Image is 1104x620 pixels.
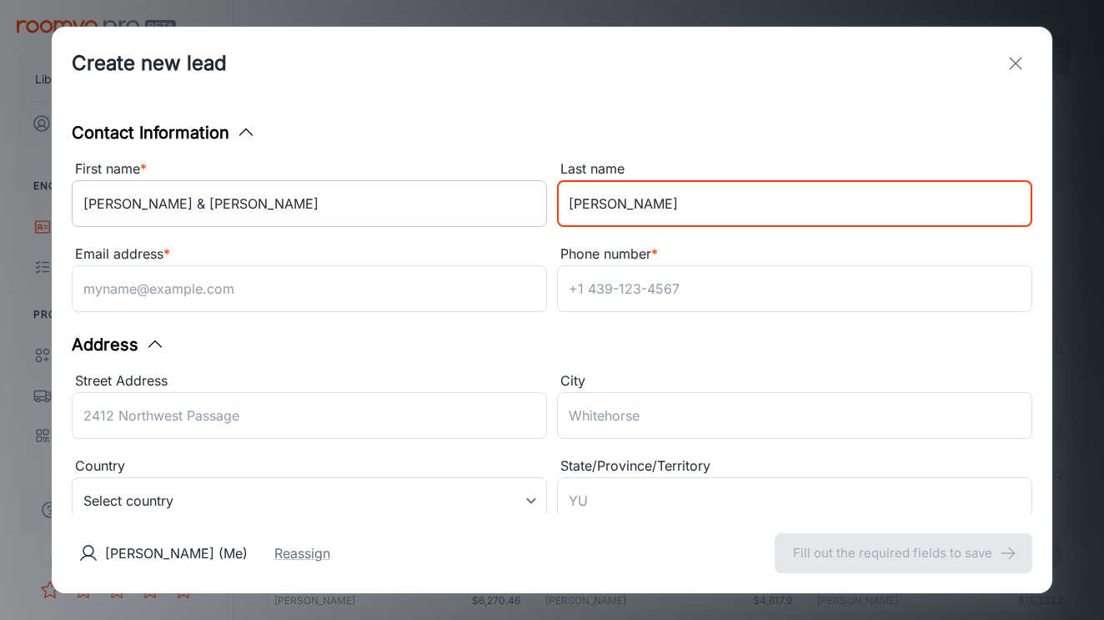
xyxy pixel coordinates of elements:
button: exit [999,47,1032,80]
input: John [72,180,547,227]
div: Email address [72,244,547,265]
p: [PERSON_NAME] (Me) [105,543,248,563]
div: Phone number [557,244,1032,265]
div: City [557,370,1032,392]
input: Whitehorse [557,392,1032,439]
div: Last name [557,159,1032,180]
div: First name [72,159,547,180]
div: State/Province/Territory [557,456,1032,477]
h1: Create new lead [72,48,227,78]
input: YU [557,477,1032,524]
div: Country [72,456,547,477]
input: myname@example.com [72,265,547,312]
input: Doe [557,180,1032,227]
div: Street Address [72,370,547,392]
input: +1 439-123-4567 [557,265,1032,312]
button: Contact Information [72,120,256,145]
button: Address [72,332,165,357]
div: Select country [72,477,547,524]
button: Reassign [274,543,330,563]
input: 2412 Northwest Passage [72,392,547,439]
